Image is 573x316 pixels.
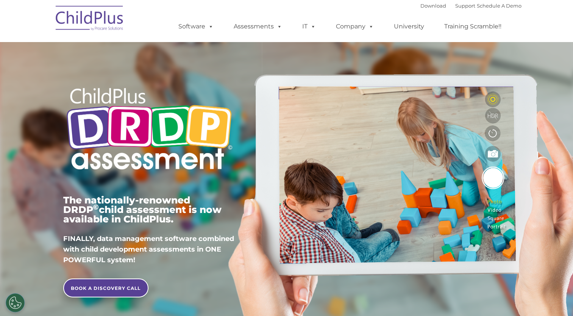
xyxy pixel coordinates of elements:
img: Copyright - DRDP Logo Light [63,78,235,182]
a: Support [455,3,475,9]
sup: © [93,203,99,211]
a: Training Scramble!! [437,19,509,34]
font: | [420,3,521,9]
span: FINALLY, data management software combined with child development assessments in ONE POWERFUL sys... [63,235,234,264]
a: Software [171,19,221,34]
button: Cookies Settings [6,293,25,312]
a: University [386,19,432,34]
a: Assessments [226,19,290,34]
span: The nationally-renowned DRDP child assessment is now available in ChildPlus. [63,194,222,225]
a: IT [295,19,323,34]
a: Company [328,19,381,34]
img: ChildPlus by Procare Solutions [52,0,128,38]
a: Schedule A Demo [477,3,521,9]
a: BOOK A DISCOVERY CALL [63,278,148,297]
a: Download [420,3,446,9]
